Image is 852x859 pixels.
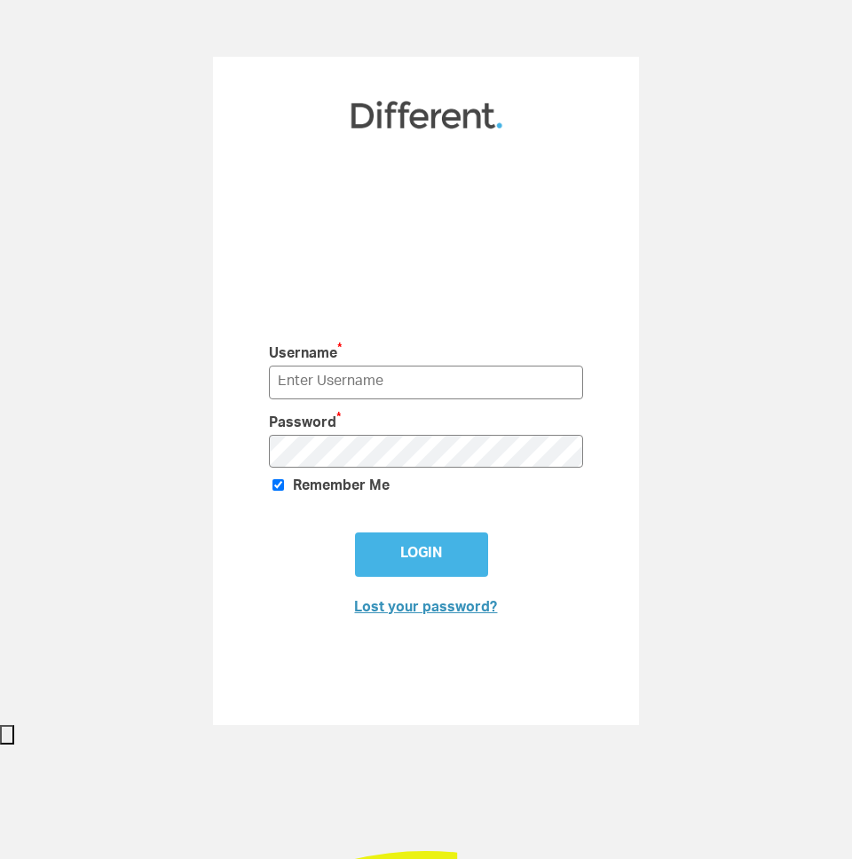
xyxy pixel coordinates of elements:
[293,480,390,494] span: Remember Me
[269,339,491,366] label: Username
[354,602,497,616] a: Lost your password?
[269,408,491,435] label: Password
[349,99,504,130] img: Different Funds
[355,532,488,577] input: Login
[269,366,584,398] input: Enter Username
